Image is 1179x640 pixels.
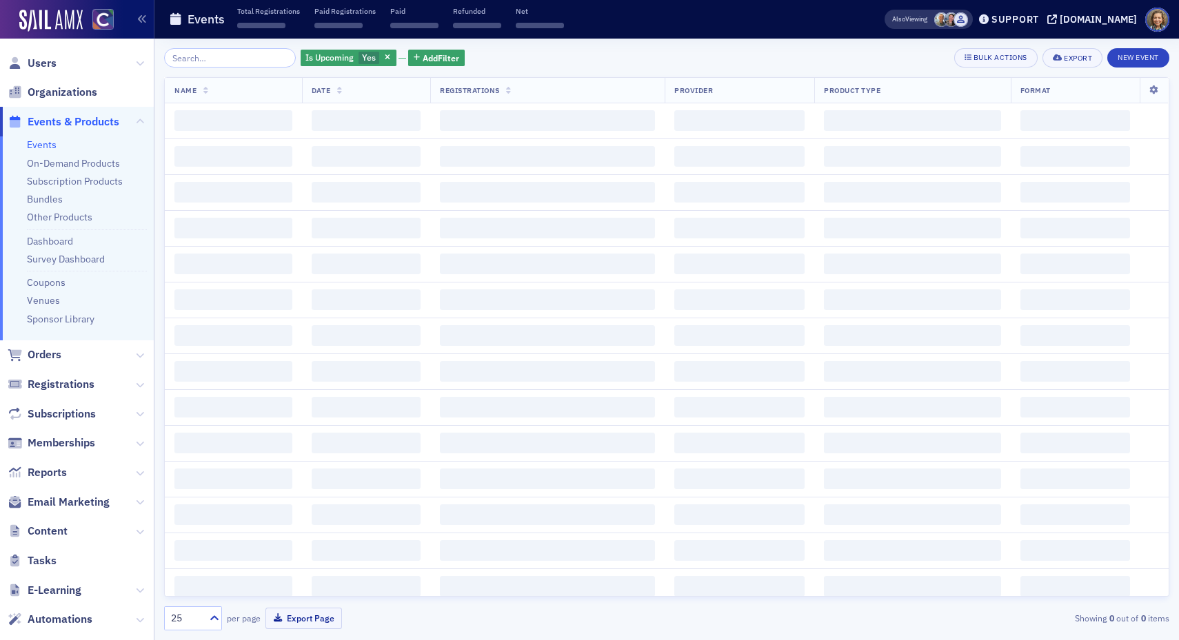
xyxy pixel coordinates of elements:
span: ‌ [1020,361,1130,382]
span: ‌ [1020,289,1130,310]
span: ‌ [674,289,805,310]
span: ‌ [824,361,1000,382]
a: Automations [8,612,92,627]
span: ‌ [174,218,292,238]
a: Tasks [8,553,57,568]
span: Is Upcoming [305,52,354,63]
a: Survey Dashboard [27,253,105,265]
span: Add Filter [423,52,459,64]
img: SailAMX [19,10,83,32]
span: Derrol Moorhead [934,12,949,27]
button: Bulk Actions [954,48,1038,68]
span: ‌ [174,289,292,310]
span: ‌ [1020,110,1130,131]
span: ‌ [440,576,655,597]
span: ‌ [312,110,421,131]
span: ‌ [174,468,292,489]
span: ‌ [312,468,421,489]
a: Events & Products [8,114,119,130]
span: Profile [1145,8,1169,32]
p: Total Registrations [237,6,300,16]
span: ‌ [824,540,1000,561]
span: ‌ [312,254,421,274]
span: Events & Products [28,114,119,130]
span: ‌ [674,254,805,274]
span: Yes [362,52,376,63]
span: ‌ [674,218,805,238]
span: ‌ [312,433,421,453]
span: ‌ [674,325,805,346]
span: ‌ [314,23,363,28]
span: ‌ [453,23,501,28]
span: ‌ [174,433,292,453]
a: Events [27,138,57,151]
span: ‌ [312,218,421,238]
span: ‌ [1020,254,1130,274]
p: Paid Registrations [314,6,376,16]
span: ‌ [674,468,805,489]
span: Tiffany Carson [944,12,958,27]
strong: 0 [1138,612,1148,624]
span: ‌ [674,540,805,561]
span: ‌ [440,468,655,489]
span: ‌ [824,397,1000,417]
span: ‌ [440,504,655,525]
span: ‌ [674,361,805,382]
a: Reports [8,465,67,480]
span: ‌ [824,289,1000,310]
span: ‌ [674,504,805,525]
span: Subscriptions [28,406,96,422]
span: ‌ [174,540,292,561]
span: ‌ [312,182,421,203]
span: ‌ [440,182,655,203]
span: ‌ [824,110,1000,131]
span: ‌ [516,23,564,28]
strong: 0 [1107,612,1116,624]
span: Format [1020,85,1051,95]
span: ‌ [312,576,421,597]
span: Product Type [824,85,880,95]
div: [DOMAIN_NAME] [1060,13,1137,25]
a: Subscriptions [8,406,96,422]
span: ‌ [312,540,421,561]
span: Orders [28,347,61,362]
input: Search… [164,48,296,68]
span: ‌ [174,504,292,525]
div: Showing out of items [844,612,1169,624]
div: Also [892,14,905,23]
span: ‌ [1020,146,1130,167]
span: E-Learning [28,583,81,598]
span: ‌ [1020,218,1130,238]
span: Viewing [892,14,927,24]
span: Registrations [440,85,500,95]
span: ‌ [237,23,285,28]
span: Provider [674,85,713,95]
a: Other Products [27,211,92,223]
span: Content [28,524,68,539]
span: ‌ [312,146,421,167]
span: Tasks [28,553,57,568]
span: ‌ [174,182,292,203]
span: ‌ [824,433,1000,453]
span: Date [312,85,330,95]
div: Bulk Actions [974,54,1027,61]
p: Paid [390,6,439,16]
span: ‌ [174,397,292,417]
span: ‌ [674,433,805,453]
span: ‌ [174,576,292,597]
p: Refunded [453,6,501,16]
span: ‌ [174,361,292,382]
div: 25 [171,611,201,626]
span: ‌ [174,146,292,167]
button: Export Page [265,608,342,629]
span: ‌ [674,110,805,131]
span: ‌ [312,289,421,310]
span: ‌ [440,289,655,310]
span: ‌ [312,361,421,382]
span: ‌ [674,182,805,203]
span: ‌ [1020,433,1130,453]
span: ‌ [440,146,655,167]
span: ‌ [440,397,655,417]
span: ‌ [312,325,421,346]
